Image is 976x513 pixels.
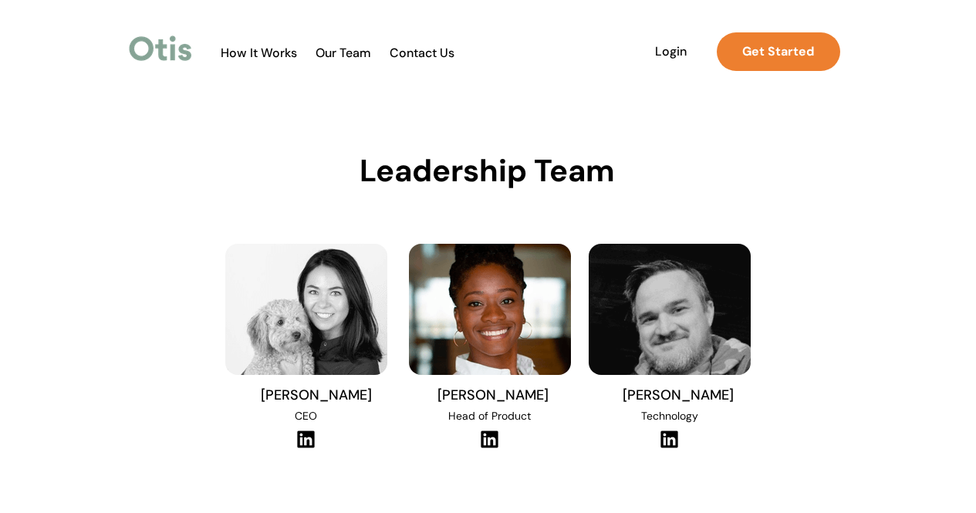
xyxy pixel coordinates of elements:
[382,46,463,60] span: Contact Us
[382,46,463,61] a: Contact Us
[295,409,317,423] span: CEO
[636,32,707,71] a: Login
[306,46,381,60] span: Our Team
[213,46,305,60] span: How It Works
[437,386,549,404] span: [PERSON_NAME]
[306,46,381,61] a: Our Team
[641,409,698,423] span: Technology
[448,409,531,423] span: Head of Product
[742,43,814,59] strong: Get Started
[636,44,707,59] span: Login
[717,32,840,71] a: Get Started
[623,386,734,404] span: [PERSON_NAME]
[261,386,372,404] span: [PERSON_NAME]
[213,46,305,61] a: How It Works
[360,150,615,191] span: Leadership Team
